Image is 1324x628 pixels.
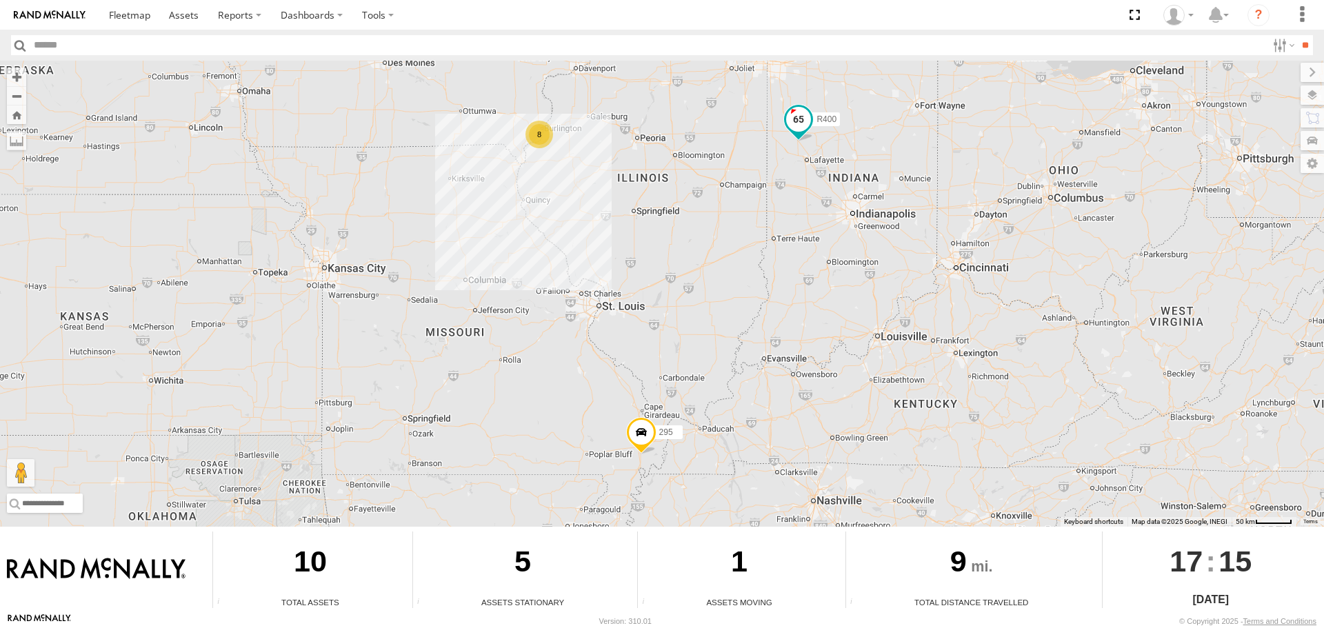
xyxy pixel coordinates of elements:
[1179,617,1316,625] div: © Copyright 2025 -
[7,131,26,150] label: Measure
[213,598,234,608] div: Total number of Enabled Assets
[638,531,840,596] div: 1
[1232,517,1296,527] button: Map Scale: 50 km per 50 pixels
[1064,517,1123,527] button: Keyboard shortcuts
[7,86,26,105] button: Zoom out
[1218,531,1252,591] span: 15
[525,121,553,148] div: 8
[1158,5,1198,26] div: Brian Wooldridge
[413,531,632,596] div: 5
[14,10,86,20] img: rand-logo.svg
[1132,518,1227,525] span: Map data ©2025 Google, INEGI
[7,459,34,487] button: Drag Pegman onto the map to open Street View
[8,614,71,628] a: Visit our Website
[1303,518,1318,524] a: Terms (opens in new tab)
[1247,4,1270,26] i: ?
[1243,617,1316,625] a: Terms and Conditions
[7,105,26,124] button: Zoom Home
[213,531,408,596] div: 10
[846,596,1097,608] div: Total Distance Travelled
[7,558,185,581] img: Rand McNally
[599,617,652,625] div: Version: 310.01
[659,427,673,437] span: 295
[1103,591,1319,608] div: [DATE]
[846,598,867,608] div: Total distance travelled by all assets within specified date range and applied filters
[1267,35,1297,55] label: Search Filter Options
[1170,531,1203,591] span: 17
[816,114,836,124] span: R400
[1301,154,1324,173] label: Map Settings
[638,598,659,608] div: Total number of assets current in transit.
[846,531,1097,596] div: 9
[1103,531,1319,591] div: :
[638,596,840,608] div: Assets Moving
[1236,518,1255,525] span: 50 km
[413,596,632,608] div: Assets Stationary
[7,68,26,86] button: Zoom in
[413,598,434,608] div: Total number of assets current stationary.
[213,596,408,608] div: Total Assets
